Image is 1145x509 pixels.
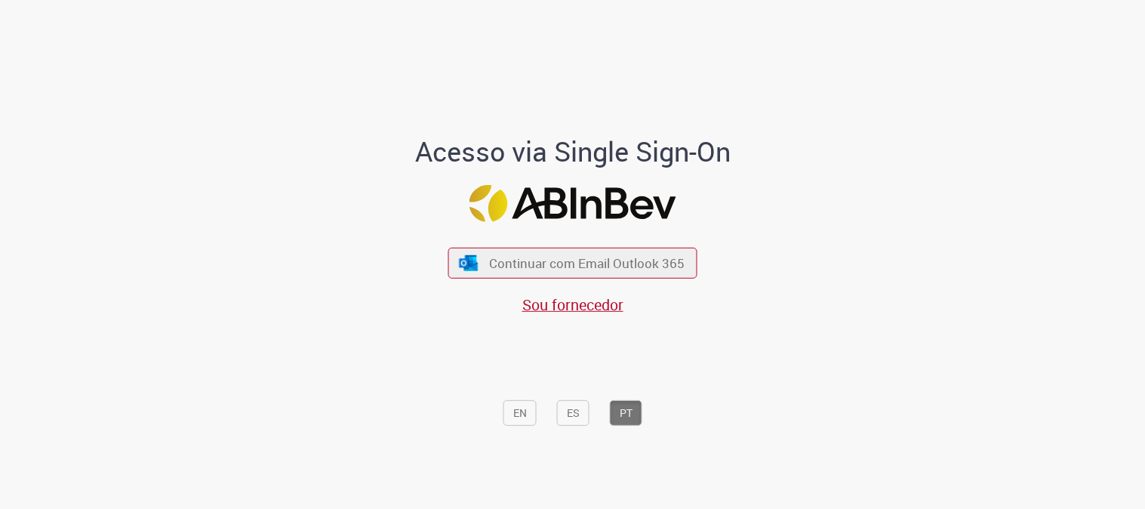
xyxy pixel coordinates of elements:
span: Continuar com Email Outlook 365 [489,254,685,272]
h1: Acesso via Single Sign-On [363,137,782,167]
button: EN [503,400,537,426]
a: Sou fornecedor [522,295,623,315]
button: ES [557,400,589,426]
button: ícone Azure/Microsoft 360 Continuar com Email Outlook 365 [448,248,697,279]
button: PT [610,400,642,426]
img: Logo ABInBev [469,184,676,221]
img: ícone Azure/Microsoft 360 [457,254,479,270]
